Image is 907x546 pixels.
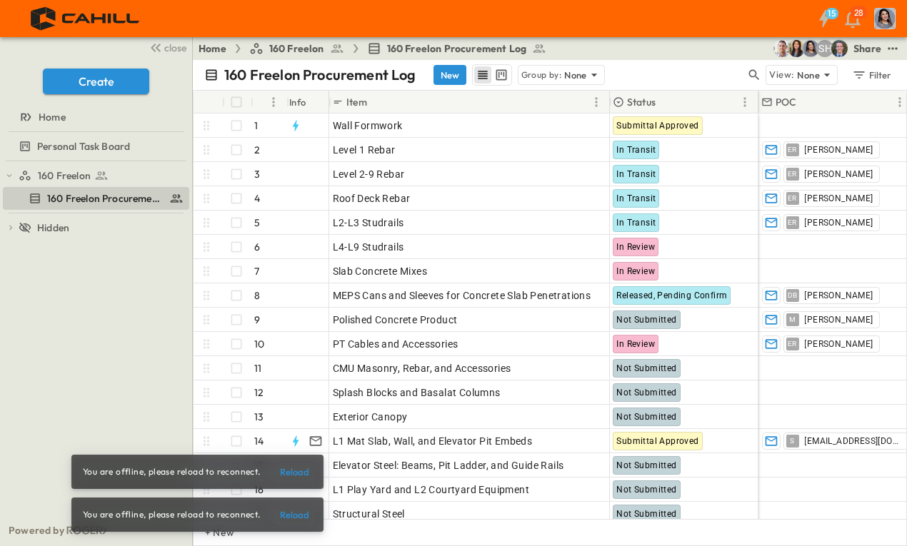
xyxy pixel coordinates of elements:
span: 160 Freelon [38,168,91,183]
p: None [564,68,587,82]
span: close [164,41,186,55]
span: M [789,319,796,320]
span: In Review [616,266,655,276]
div: Steven Habon (shabon@guzmangc.com) [816,40,833,57]
span: Not Submitted [616,363,676,373]
span: L1 Mat Slab, Wall, and Elevator Pit Embeds [333,434,533,448]
button: Sort [658,94,674,110]
span: Level 2-9 Rebar [333,167,405,181]
button: Menu [736,93,753,111]
button: Sort [799,94,815,110]
button: Reload [272,503,318,526]
button: Menu [588,93,605,111]
a: 160 Freelon Procurement Log [3,188,186,208]
img: Jared Salin (jsalin@cahill-sf.com) [831,40,848,57]
h6: 15 [828,8,836,19]
p: Status [627,95,656,109]
p: 160 Freelon Procurement Log [224,65,416,85]
button: kanban view [492,66,510,84]
p: 12 [254,385,264,400]
img: 4f72bfc4efa7236828875bac24094a5ddb05241e32d018417354e964050affa1.png [17,4,155,34]
span: [EMAIL_ADDRESS][DOMAIN_NAME] [804,435,903,447]
span: ER [788,149,797,150]
span: [PERSON_NAME] [804,193,873,204]
button: row view [474,66,491,84]
button: Sort [370,94,386,110]
p: None [797,68,820,82]
div: # [251,91,286,113]
span: Roof Deck Rebar [333,191,411,206]
span: Not Submitted [616,485,676,495]
a: 160 Freelon [249,41,344,56]
button: Reload [272,460,318,483]
p: 10 [254,337,264,351]
span: Not Submitted [616,460,676,470]
span: In Transit [616,218,656,228]
span: Not Submitted [616,388,676,398]
span: ER [788,222,797,223]
span: [PERSON_NAME] [804,144,873,156]
span: CMU Masonry, Rebar, and Accessories [333,361,511,375]
button: Sort [256,94,272,110]
div: Share [853,41,881,56]
img: Kim Bowen (kbowen@cahill-sf.com) [788,40,805,57]
button: New [434,65,466,85]
span: L4-L9 Studrails [333,240,404,254]
button: close [144,37,189,57]
span: [PERSON_NAME] [804,290,873,301]
span: [PERSON_NAME] [804,168,873,180]
p: 4 [254,191,260,206]
p: 13 [254,410,264,424]
span: [PERSON_NAME] [804,217,873,228]
span: L2-L3 Studrails [333,216,404,230]
span: Wall Formwork [333,118,403,133]
a: Home [3,107,186,127]
span: 160 Freelon Procurement Log [387,41,527,56]
p: Group by: [521,68,562,82]
a: 160 Freelon [19,166,186,186]
div: Info [286,91,329,113]
p: 5 [254,216,260,230]
span: Home [39,110,66,124]
span: Exterior Canopy [333,410,408,424]
button: Filter [846,65,896,85]
span: 160 Freelon Procurement Log [47,191,164,206]
span: Submittal Approved [616,436,698,446]
p: 7 [254,264,259,278]
img: Fabiola Canchola (fcanchola@cahill-sf.com) [802,40,819,57]
span: In Review [616,242,655,252]
span: Level 1 Rebar [333,143,396,157]
p: 11 [254,361,261,375]
div: 160 Freelon Procurement Logtest [3,187,189,210]
p: 3 [254,167,260,181]
p: 28 [854,7,863,19]
a: Personal Task Board [3,136,186,156]
span: Personal Task Board [37,139,130,153]
span: Released, Pending Confirm [616,290,727,300]
span: Elevator Steel: Beams, Pit Ladder, and Guide Rails [333,458,564,472]
span: DB [788,295,798,295]
div: table view [472,64,512,86]
button: 15 [810,6,838,31]
span: Polished Concrete Product [333,313,458,327]
p: POC [776,95,797,109]
span: Not Submitted [616,315,676,325]
button: Menu [265,93,282,111]
span: Slab Concrete Mixes [333,264,428,278]
div: You are offline, please reload to reconnect. [83,459,261,485]
span: L1 Play Yard and L2 Courtyard Equipment [333,482,530,497]
span: Not Submitted [616,509,676,519]
div: Filter [851,67,892,83]
span: In Transit [616,193,656,203]
p: 14 [254,434,264,448]
span: [PERSON_NAME] [804,338,873,350]
p: View: [769,67,794,83]
button: Create [43,69,149,94]
img: Profile Picture [874,8,896,29]
div: Info [289,82,306,122]
p: 8 [254,288,260,303]
span: PT Cables and Accessories [333,337,458,351]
